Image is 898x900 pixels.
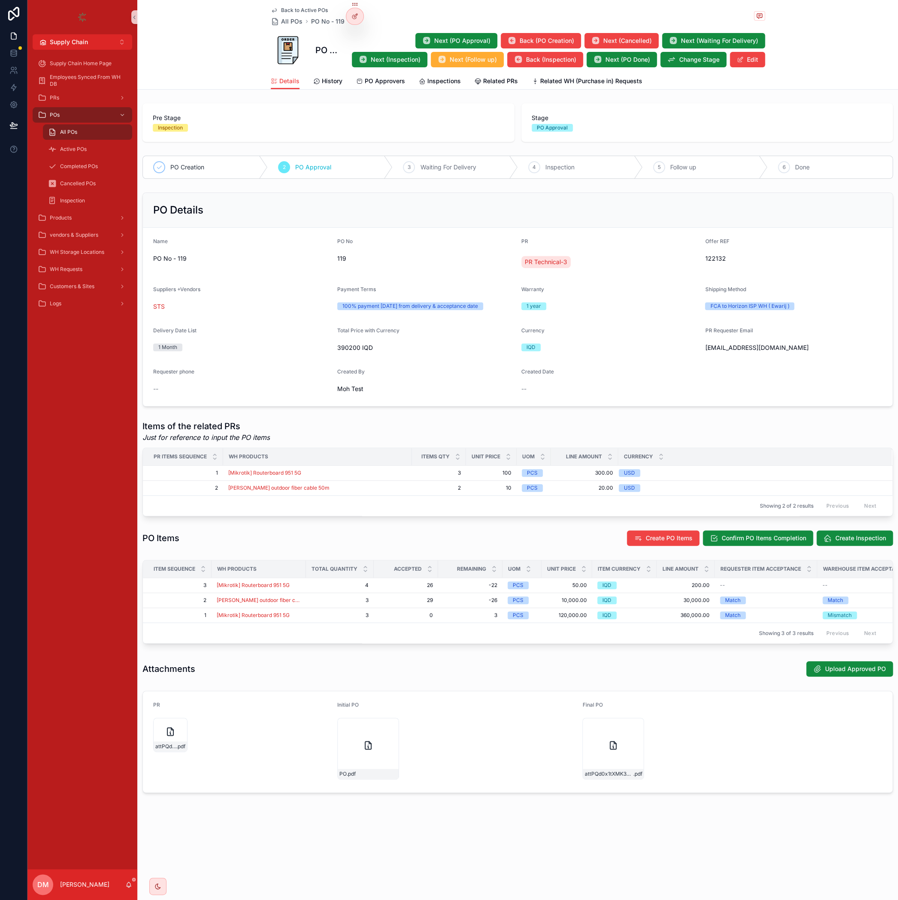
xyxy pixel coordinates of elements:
span: [EMAIL_ADDRESS][DOMAIN_NAME] [705,343,882,352]
span: Requester phone [153,368,194,375]
span: WH Requests [50,266,82,273]
span: Change Stage [679,55,720,64]
span: Delivery Date List [153,327,197,334]
span: 20.00 [556,485,613,491]
div: USD [624,469,635,477]
span: 3 [417,470,461,476]
span: Inspection [545,163,574,172]
span: Moh Test [337,385,363,393]
button: Back (PO Creation) [501,33,581,48]
span: Next (Inspection) [371,55,420,64]
span: Showing 2 of 2 results [759,503,813,509]
a: Completed POs [43,159,132,174]
span: PRs [50,94,59,101]
button: Next (Cancelled) [584,33,659,48]
span: Create Inspection [835,534,886,542]
span: Created By [337,368,365,375]
span: PO No [337,238,353,244]
button: Next (Waiting For Delivery) [662,33,765,48]
a: Inspections [419,73,461,90]
button: Next (Follow up) [431,52,504,67]
span: Shipping Method [705,286,746,292]
span: Back (PO Creation) [520,36,574,45]
a: [PERSON_NAME] outdoor fiber cable 50m [228,485,330,491]
a: STS [153,302,165,311]
span: Cancelled POs [60,180,96,187]
span: Total Price with Currency [337,327,399,334]
span: PO Approvers [365,77,405,85]
a: Supply Chain Home Page [33,56,132,71]
span: All POs [281,17,302,26]
a: Back to Active POs [271,7,328,14]
span: PR Items Sequence [154,453,207,460]
div: USD [624,484,635,492]
span: Currency [521,327,544,334]
span: -- [521,385,526,393]
span: 2 [153,485,218,491]
a: Employees Synced From WH DB [33,73,132,88]
span: Waiting For Delivery [420,163,476,172]
button: Select Button [33,34,132,50]
span: 10 [471,485,511,491]
a: [Mikrotik] Routerboard 951 5G [228,470,301,476]
span: Details [279,77,299,85]
span: PR [521,238,528,244]
span: Logs [50,300,61,307]
button: Create PO Items [627,530,699,546]
a: History [313,73,342,90]
span: Suppliers +Vendors [153,286,200,292]
span: PO No - 119 [311,17,345,26]
span: PR Requester Email [705,327,753,334]
span: Inspections [427,77,461,85]
span: 2 [417,485,461,491]
a: Active POs [43,141,132,157]
a: Logs [33,296,132,311]
a: Products [33,210,132,226]
span: PO No - 119 [153,254,330,263]
a: Inspection [43,193,132,208]
span: Next (Waiting For Delivery) [681,36,758,45]
span: Supply Chain Home Page [50,60,112,67]
span: Back to Active POs [281,7,328,14]
span: PO Approval [295,163,331,172]
span: PO Creation [170,163,204,172]
a: WH Requests [33,262,132,277]
span: Next (PO Approval) [434,36,490,45]
a: Related PRs [475,73,518,90]
span: Unit Price [472,453,500,460]
button: Next (Inspection) [352,52,427,67]
span: Employees Synced From WH DB [50,74,124,87]
a: Customers & Sites [33,279,132,294]
span: Related PRs [483,77,518,85]
span: Related WH (Purchase in) Requests [540,77,642,85]
a: PR Technical-3 [521,256,571,268]
span: 119 [337,254,514,263]
span: Warranty [521,286,544,292]
div: 1 year [526,302,541,310]
span: Created Date [521,368,554,375]
span: All POs [60,129,77,135]
span: 300.00 [556,470,613,476]
span: POs [50,111,60,118]
span: Products [50,214,72,221]
span: Next (Cancelled) [603,36,652,45]
span: Supply Chain [50,38,88,46]
button: Edit [730,52,765,67]
span: Completed POs [60,163,98,170]
span: -- [153,385,158,393]
a: Cancelled POs [43,176,132,191]
h2: PO Details [153,203,203,217]
a: PRs [33,90,132,105]
div: PO Approval [537,124,568,132]
span: Payment Terms [337,286,376,292]
span: Create PO Items [646,534,692,542]
span: vendors & Suppliers [50,232,98,238]
h1: PO No - 119 [315,44,341,56]
em: Just for reference to input the PO items [142,432,270,442]
span: Active POs [60,146,87,153]
span: 6 [782,164,785,171]
div: Inspection [158,124,183,132]
span: Name [153,238,168,244]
